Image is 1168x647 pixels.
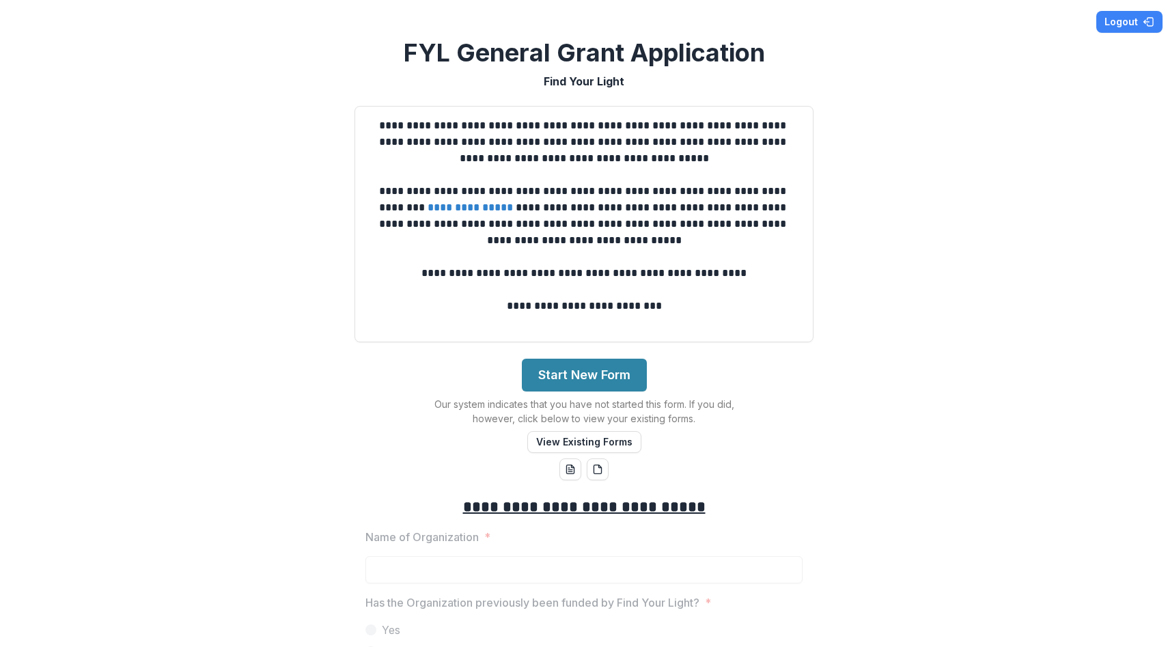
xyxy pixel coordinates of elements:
button: Start New Form [522,359,647,391]
button: Logout [1096,11,1163,33]
p: Name of Organization [365,529,479,545]
button: View Existing Forms [527,431,641,453]
h2: FYL General Grant Application [404,38,765,68]
p: Our system indicates that you have not started this form. If you did, however, click below to vie... [413,397,755,426]
p: Has the Organization previously been funded by Find Your Light? [365,594,699,611]
button: word-download [559,458,581,480]
span: Yes [382,622,400,638]
button: pdf-download [587,458,609,480]
p: Find Your Light [544,73,624,90]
